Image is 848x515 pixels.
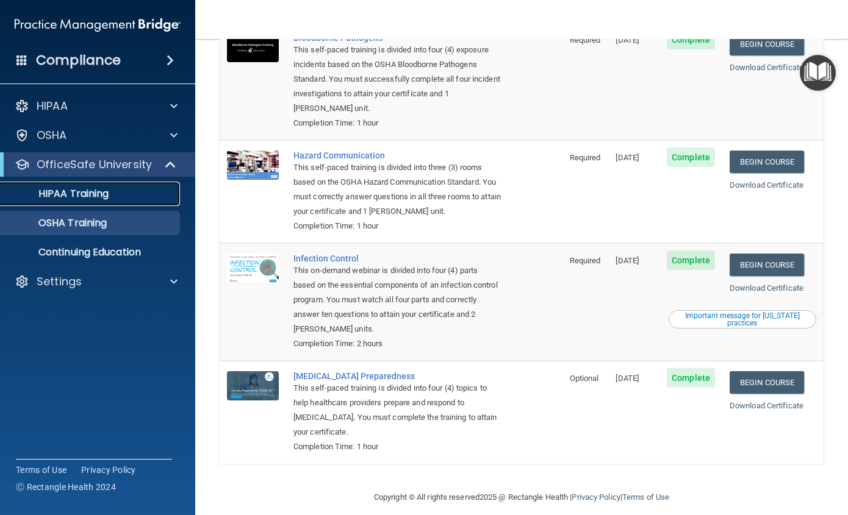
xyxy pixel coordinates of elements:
a: Begin Course [730,151,804,173]
a: Hazard Communication [293,151,501,160]
div: This self-paced training is divided into three (3) rooms based on the OSHA Hazard Communication S... [293,160,501,219]
a: HIPAA [15,99,178,113]
a: Download Certificate [730,180,803,190]
a: Terms of Use [16,464,66,476]
span: Required [570,256,601,265]
div: Completion Time: 2 hours [293,336,501,351]
a: Download Certificate [730,401,803,410]
a: Infection Control [293,254,501,263]
span: Complete [667,250,715,270]
h4: Compliance [36,52,121,69]
div: This self-paced training is divided into four (4) exposure incidents based on the OSHA Bloodborne... [293,43,501,116]
span: [DATE] [616,374,639,383]
img: PMB logo [15,13,181,37]
a: Download Certificate [730,63,803,72]
div: Important message for [US_STATE] practices [670,312,814,327]
span: Complete [667,368,715,388]
button: Read this if you are a dental practitioner in the state of CA [669,310,816,329]
button: Open Resource Center [800,55,836,91]
a: Begin Course [730,371,804,394]
p: OSHA [37,128,67,143]
span: Complete [667,30,715,49]
span: Ⓒ Rectangle Health 2024 [16,481,116,493]
a: Privacy Policy [81,464,136,476]
a: Terms of Use [622,492,669,502]
p: OfficeSafe University [37,157,152,172]
span: Optional [570,374,599,383]
p: HIPAA Training [8,188,109,200]
a: Download Certificate [730,283,803,293]
p: HIPAA [37,99,68,113]
a: Begin Course [730,254,804,276]
a: OSHA [15,128,178,143]
p: Continuing Education [8,246,174,258]
div: Completion Time: 1 hour [293,116,501,130]
span: Required [570,35,601,44]
a: [MEDICAL_DATA] Preparedness [293,371,501,381]
a: Begin Course [730,33,804,55]
p: Settings [37,274,82,289]
a: Settings [15,274,178,289]
div: This self-paced training is divided into four (4) topics to help healthcare providers prepare and... [293,381,501,439]
span: Complete [667,147,715,167]
span: Required [570,153,601,162]
div: Completion Time: 1 hour [293,439,501,454]
p: OSHA Training [8,217,107,229]
span: [DATE] [616,153,639,162]
span: [DATE] [616,256,639,265]
span: [DATE] [616,35,639,44]
div: This on-demand webinar is divided into four (4) parts based on the essential components of an inf... [293,263,501,336]
a: Privacy Policy [572,492,620,502]
a: OfficeSafe University [15,157,177,172]
div: Completion Time: 1 hour [293,219,501,233]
